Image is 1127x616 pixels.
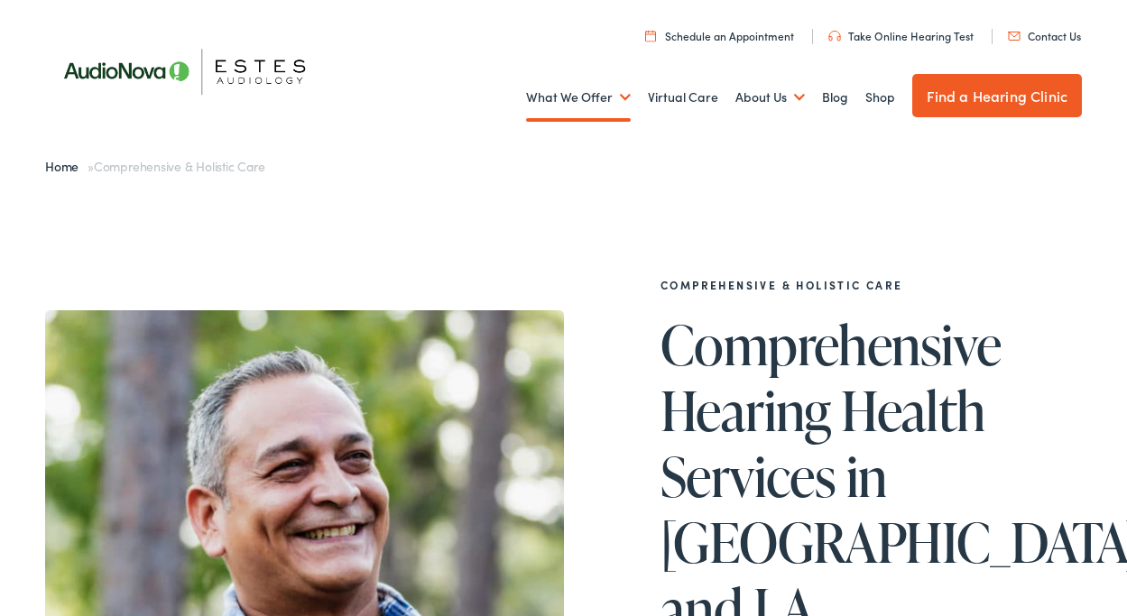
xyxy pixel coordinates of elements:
a: Virtual Care [648,64,718,131]
span: Comprehensive & Holistic Care [94,157,265,175]
img: utility icon [645,30,656,41]
span: Hearing [660,381,831,440]
span: Health [841,381,984,440]
a: Take Online Hearing Test [828,28,974,43]
span: » [45,157,265,175]
a: About Us [735,64,805,131]
a: Contact Us [1008,28,1081,43]
a: Home [45,157,88,175]
a: Find a Hearing Clinic [912,74,1082,117]
img: utility icon [828,31,841,41]
span: in [846,446,887,506]
span: Comprehensive [660,315,1001,374]
h2: COMPREHENSIVE & HOLISTIC CARE [660,279,1082,291]
img: utility icon [1008,32,1021,41]
a: Blog [822,64,848,131]
span: Services [660,446,836,506]
a: Shop [865,64,895,131]
a: Schedule an Appointment [645,28,794,43]
a: What We Offer [526,64,631,131]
